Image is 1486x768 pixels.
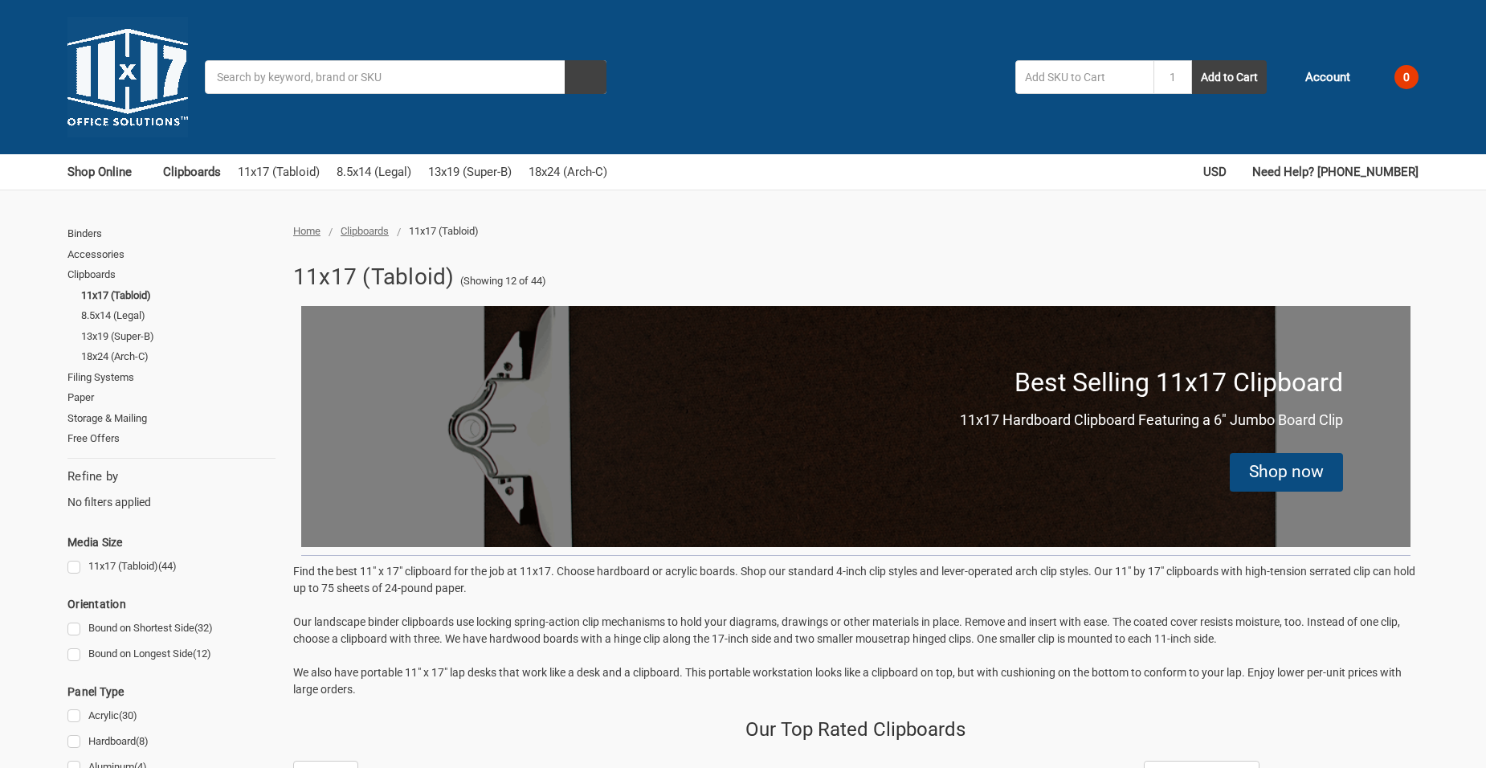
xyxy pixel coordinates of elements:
a: Free Offers [67,428,276,449]
p: Our Top Rated Clipboards [745,715,965,744]
span: Our landscape binder clipboards use locking spring-action clip mechanisms to hold your diagrams, ... [293,615,1400,645]
a: 13x19 (Super-B) [81,326,276,347]
span: We also have portable 11" x 17" lap desks that work like a desk and a clipboard. This portable wo... [293,666,1402,696]
img: 11x17.com [67,17,188,137]
a: Hardboard(8) [67,731,276,753]
span: 11x17 (Tabloid) [409,225,479,237]
div: Shop now [1230,453,1343,492]
a: Shop Online [67,154,146,190]
a: 11x17 (Tabloid) [81,285,276,306]
a: 13x19 (Super-B) [428,154,512,190]
a: USD [1203,154,1235,190]
a: Paper [67,387,276,408]
input: Add SKU to Cart [1015,60,1153,94]
a: 0 [1367,56,1419,98]
div: No filters applied [67,468,276,511]
a: Accessories [67,244,276,265]
a: 18x24 (Arch-C) [529,154,607,190]
p: 11x17 Hardboard Clipboard Featuring a 6" Jumbo Board Clip [960,409,1343,431]
a: 8.5x14 (Legal) [81,305,276,326]
a: Home [293,225,320,237]
p: Best Selling 11x17 Clipboard [1014,363,1343,402]
a: 11x17 (Tabloid) [238,154,320,190]
a: 11x17 (Tabloid)(44) [67,556,276,578]
a: Binders [67,223,276,244]
a: 18x24 (Arch-C) [81,346,276,367]
a: Clipboards [163,154,221,190]
h5: Refine by [67,468,276,486]
a: Bound on Shortest Side(32) [67,618,276,639]
span: 0 [1394,65,1419,89]
span: (12) [193,647,211,660]
a: Clipboards [341,225,389,237]
a: Need Help? [PHONE_NUMBER] [1252,154,1419,190]
h1: 11x17 (Tabloid) [293,256,455,298]
span: Account [1305,68,1350,87]
div: Shop now [1249,460,1324,485]
span: (44) [158,560,177,572]
span: Find the best 11" x 17" clipboard for the job at 11x17. Choose hardboard or acrylic boards. Shop ... [293,565,1415,594]
a: Account [1284,56,1350,98]
a: Filing Systems [67,367,276,388]
h5: Panel Type [67,682,276,701]
a: Storage & Mailing [67,408,276,429]
h5: Media Size [67,533,276,552]
a: Acrylic(30) [67,705,276,727]
h5: Orientation [67,594,276,614]
input: Search by keyword, brand or SKU [205,60,606,94]
a: Clipboards [67,264,276,285]
span: (Showing 12 of 44) [460,273,546,289]
span: (8) [136,735,149,747]
button: Add to Cart [1192,60,1267,94]
a: Bound on Longest Side(12) [67,643,276,665]
span: (30) [119,709,137,721]
span: (32) [194,622,213,634]
a: 8.5x14 (Legal) [337,154,411,190]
